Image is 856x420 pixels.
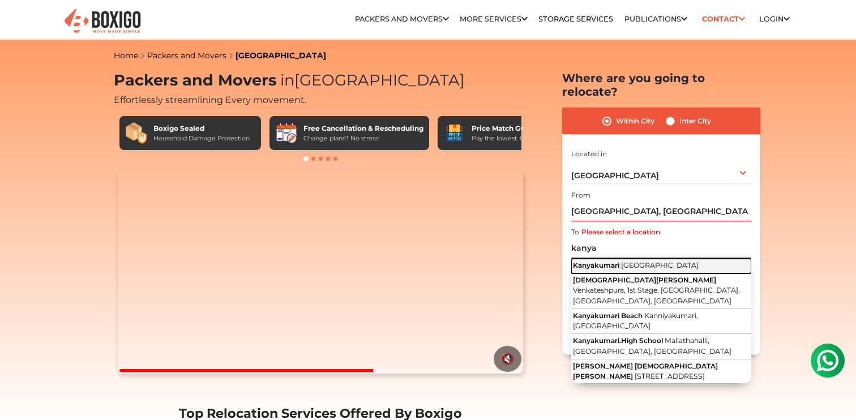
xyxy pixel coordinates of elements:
span: [GEOGRAPHIC_DATA] [621,261,699,269]
a: Login [759,15,790,23]
img: Free Cancellation & Rescheduling [275,122,298,144]
h1: Packers and Movers [114,71,527,90]
button: Kanyakumari Beach Kanniyakumari, [GEOGRAPHIC_DATA] [571,308,751,334]
label: Inter City [679,114,711,128]
span: Kanyakumari Beach [573,311,643,320]
span: Kanyakumari.High School [573,336,663,345]
a: Storage Services [538,15,613,23]
span: Effortlessly streamlining Every movement. [114,95,306,105]
input: Select Building or Nearest Landmark [571,202,751,221]
label: Please select a location [581,227,660,237]
img: Boxigo Sealed [125,122,148,144]
label: Located in [571,149,607,159]
button: [DEMOGRAPHIC_DATA][PERSON_NAME] Venkateshpura, 1st Stage, [GEOGRAPHIC_DATA], [GEOGRAPHIC_DATA], [... [571,273,751,309]
video: Your browser does not support the video tag. [118,171,523,374]
span: [STREET_ADDRESS] [635,372,705,380]
a: More services [460,15,528,23]
div: Free Cancellation & Rescheduling [303,123,423,134]
div: Change plans? No stress! [303,134,423,143]
a: [GEOGRAPHIC_DATA] [236,50,326,61]
span: [GEOGRAPHIC_DATA] [276,71,465,89]
span: in [280,71,294,89]
button: Kanyakumari [GEOGRAPHIC_DATA] [571,259,751,273]
input: Select Building or Nearest Landmark [571,238,751,258]
img: whatsapp-icon.svg [11,11,34,34]
span: [GEOGRAPHIC_DATA] [571,170,659,181]
span: [DEMOGRAPHIC_DATA][PERSON_NAME] [573,276,716,284]
div: Household Damage Protection [153,134,250,143]
a: Packers and Movers [355,15,449,23]
div: Boxigo Sealed [153,123,250,134]
span: Kanyakumari [573,261,619,269]
a: Home [114,50,138,61]
a: Publications [624,15,687,23]
h2: Where are you going to relocate? [562,71,760,98]
span: [PERSON_NAME] [DEMOGRAPHIC_DATA][PERSON_NAME] [573,362,718,380]
span: Mallathahalli, [GEOGRAPHIC_DATA], [GEOGRAPHIC_DATA] [573,336,731,355]
img: Boxigo [63,7,142,35]
label: To [571,227,579,237]
label: From [571,190,590,200]
button: Kanyakumari.High School Mallathahalli, [GEOGRAPHIC_DATA], [GEOGRAPHIC_DATA] [571,334,751,359]
span: Venkateshpura, 1st Stage, [GEOGRAPHIC_DATA], [GEOGRAPHIC_DATA], [GEOGRAPHIC_DATA] [573,286,740,305]
a: Packers and Movers [147,50,226,61]
div: Pay the lowest. Guaranteed! [472,134,558,143]
img: Price Match Guarantee [443,122,466,144]
div: Price Match Guarantee [472,123,558,134]
label: Within City [616,114,654,128]
a: Contact [698,10,748,28]
button: 🔇 [494,346,521,372]
button: [PERSON_NAME] [DEMOGRAPHIC_DATA][PERSON_NAME] [STREET_ADDRESS] [571,359,751,384]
